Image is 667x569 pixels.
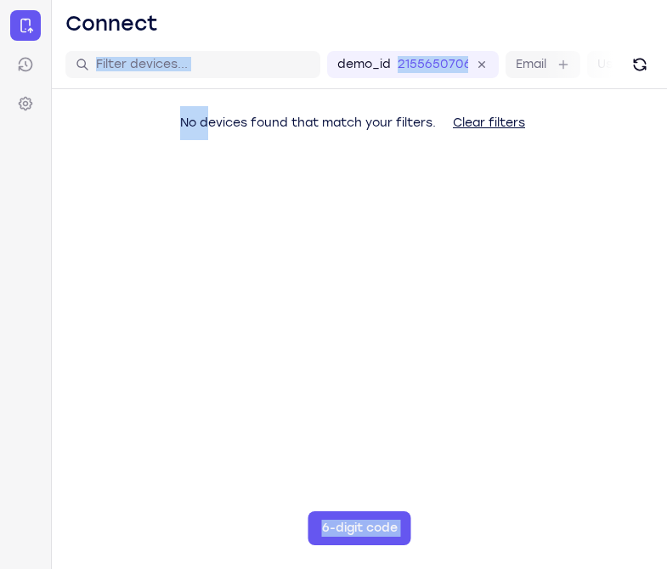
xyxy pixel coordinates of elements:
[516,56,546,73] label: Email
[439,106,539,140] button: Clear filters
[337,56,391,73] label: demo_id
[10,49,41,80] a: Sessions
[65,10,158,37] h1: Connect
[180,115,436,130] span: No devices found that match your filters.
[10,10,41,41] a: Connect
[10,88,41,119] a: Settings
[626,51,653,78] button: Refresh
[308,511,411,545] button: 6-digit code
[597,56,641,73] label: User ID
[96,56,310,73] input: Filter devices...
